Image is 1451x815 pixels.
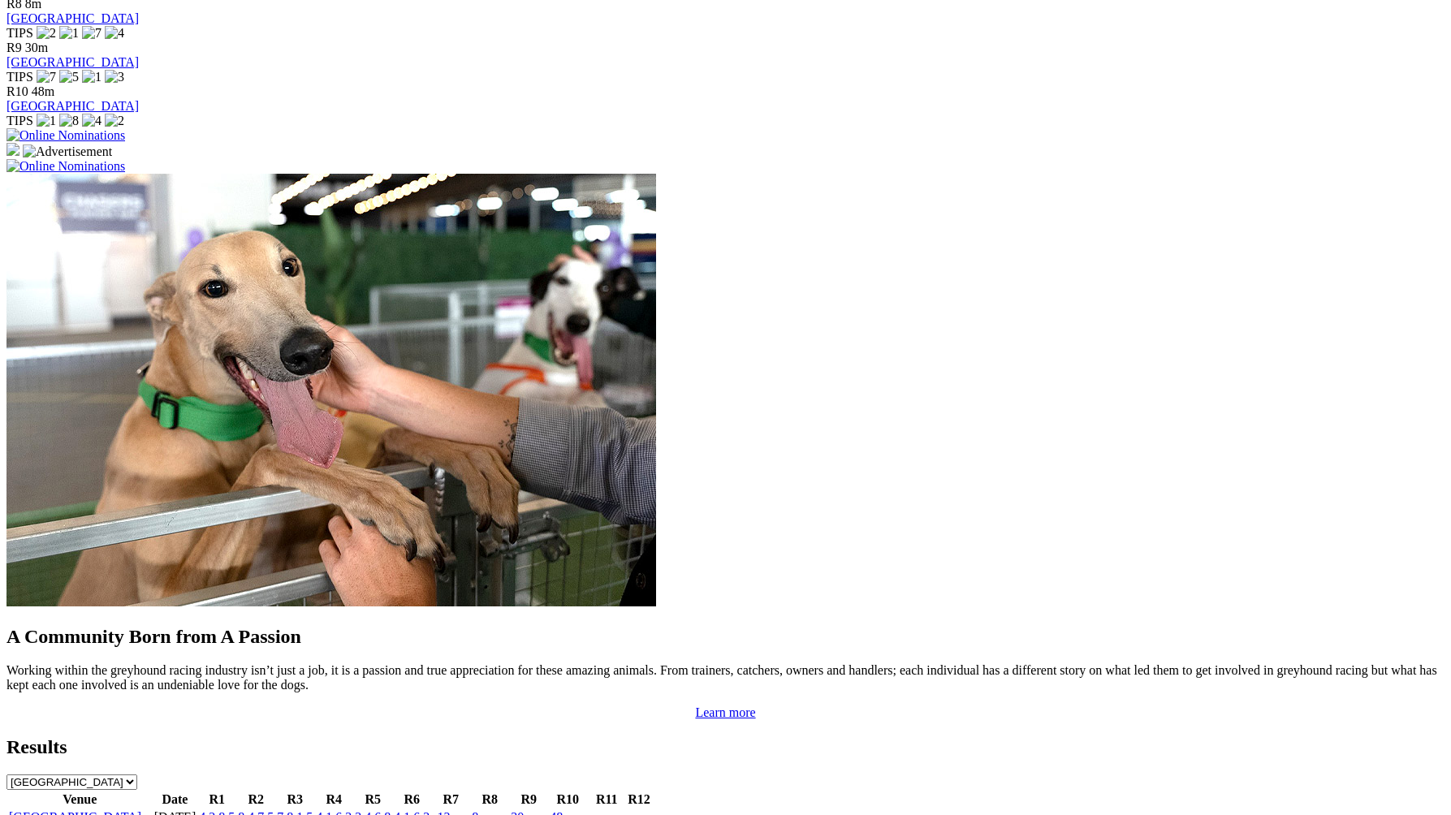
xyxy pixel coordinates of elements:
span: 48m [32,84,54,98]
a: [GEOGRAPHIC_DATA] [6,11,139,25]
a: [GEOGRAPHIC_DATA] [6,55,139,69]
p: Working within the greyhound racing industry isn’t just a job, it is a passion and true appreciat... [6,663,1445,692]
span: TIPS [6,26,33,40]
img: 4 [82,114,101,128]
span: TIPS [6,70,33,84]
img: Westy_Cropped.jpg [6,174,656,606]
th: R6 [393,791,430,808]
img: 4 [105,26,124,41]
h2: Results [6,736,1445,758]
th: R7 [432,791,469,808]
img: 2 [37,26,56,41]
img: 7 [82,26,101,41]
img: 1 [82,70,101,84]
th: R1 [198,791,235,808]
img: 8 [59,114,79,128]
th: R12 [627,791,651,808]
img: 2 [105,114,124,128]
h2: A Community Born from A Passion [6,626,1445,648]
th: Date [153,791,197,808]
img: 5 [59,70,79,84]
img: 3 [105,70,124,84]
img: Online Nominations [6,159,125,174]
img: Advertisement [23,144,112,159]
th: R5 [354,791,391,808]
a: Learn more [695,705,755,719]
th: R8 [471,791,508,808]
span: R10 [6,84,28,98]
th: R10 [549,791,586,808]
img: 1 [37,114,56,128]
th: R2 [237,791,274,808]
th: R4 [315,791,352,808]
span: R9 [6,41,22,54]
img: 1 [59,26,79,41]
span: TIPS [6,114,33,127]
img: Online Nominations [6,128,125,143]
th: R9 [510,791,547,808]
th: R11 [588,791,625,808]
img: 7 [37,70,56,84]
img: 15187_Greyhounds_GreysPlayCentral_Resize_SA_WebsiteBanner_300x115_2025.jpg [6,143,19,156]
span: 30m [25,41,48,54]
a: [GEOGRAPHIC_DATA] [6,99,139,113]
th: Venue [8,791,152,808]
th: R3 [276,791,313,808]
